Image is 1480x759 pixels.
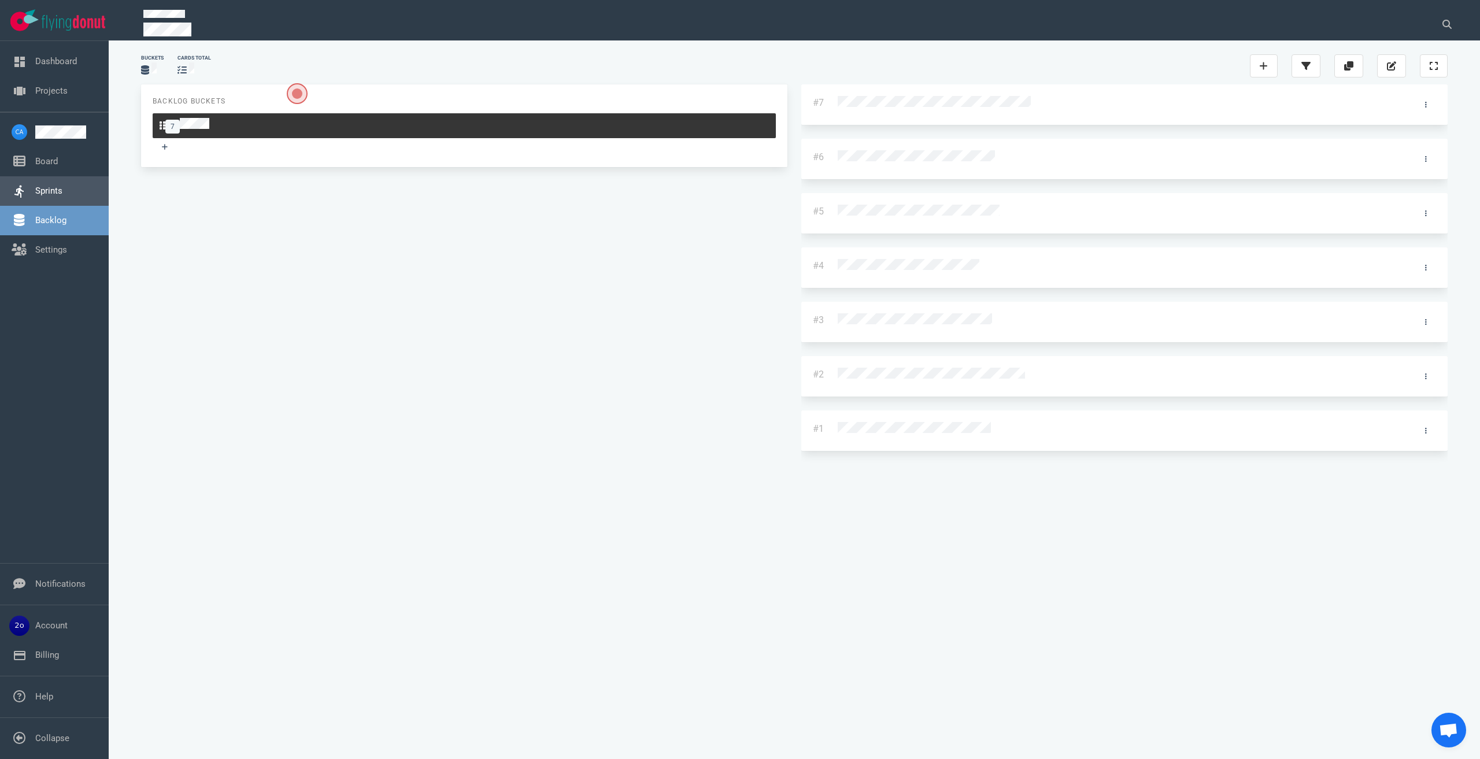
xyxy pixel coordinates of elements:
[35,620,68,631] a: Account
[141,54,164,62] div: Buckets
[153,96,776,106] p: Backlog Buckets
[35,650,59,660] a: Billing
[813,369,824,380] a: #2
[813,206,824,217] a: #5
[165,120,180,134] span: 7
[35,579,86,589] a: Notifications
[177,54,211,62] div: cards total
[35,245,67,255] a: Settings
[35,733,69,743] a: Collapse
[1431,713,1466,747] a: Open chat
[813,314,824,325] a: #3
[813,151,824,162] a: #6
[153,113,776,138] a: 7
[35,691,53,702] a: Help
[35,56,77,66] a: Dashboard
[35,156,58,166] a: Board
[35,186,62,196] a: Sprints
[813,97,824,108] a: #7
[42,15,105,31] img: Flying Donut text logo
[35,86,68,96] a: Projects
[813,260,824,271] a: #4
[35,215,66,225] a: Backlog
[287,83,308,104] button: Open the dialog
[813,423,824,434] a: #1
